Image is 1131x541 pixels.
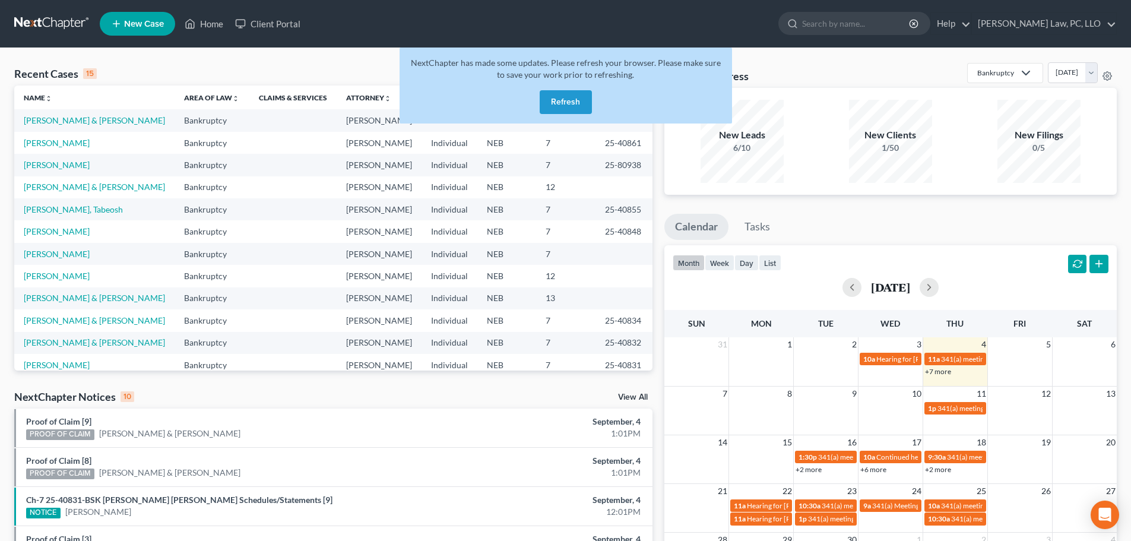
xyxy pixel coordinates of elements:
[26,429,94,440] div: PROOF OF CLAIM
[863,453,875,461] span: 10a
[595,154,652,176] td: 25-80938
[818,453,933,461] span: 341(a) meeting for [PERSON_NAME]
[1040,435,1052,450] span: 19
[443,467,641,479] div: 1:01PM
[928,501,940,510] span: 10a
[477,287,536,309] td: NEB
[337,198,422,220] td: [PERSON_NAME]
[595,309,652,331] td: 25-40834
[536,332,595,354] td: 7
[673,255,705,271] button: month
[872,501,1057,510] span: 341(a) Meeting for [PERSON_NAME] and [PERSON_NAME]
[443,494,641,506] div: September, 4
[536,198,595,220] td: 7
[536,220,595,242] td: 7
[925,367,951,376] a: +7 more
[688,318,705,328] span: Sun
[536,176,595,198] td: 12
[851,337,858,352] span: 2
[337,243,422,265] td: [PERSON_NAME]
[124,20,164,29] span: New Case
[443,428,641,439] div: 1:01PM
[876,453,1002,461] span: Continued hearing for [PERSON_NAME]
[337,265,422,287] td: [PERSON_NAME]
[1045,337,1052,352] span: 5
[536,243,595,265] td: 7
[701,128,784,142] div: New Leads
[422,309,477,331] td: Individual
[337,287,422,309] td: [PERSON_NAME]
[229,13,306,34] a: Client Portal
[717,337,728,352] span: 31
[863,501,871,510] span: 9a
[536,265,595,287] td: 12
[232,95,239,102] i: unfold_more
[911,435,923,450] span: 17
[975,387,987,401] span: 11
[99,428,240,439] a: [PERSON_NAME] & [PERSON_NAME]
[422,176,477,198] td: Individual
[997,128,1081,142] div: New Filings
[24,93,52,102] a: Nameunfold_more
[24,182,165,192] a: [PERSON_NAME] & [PERSON_NAME]
[759,255,781,271] button: list
[799,453,817,461] span: 1:30p
[595,354,652,376] td: 25-40831
[536,354,595,376] td: 7
[24,360,90,370] a: [PERSON_NAME]
[24,249,90,259] a: [PERSON_NAME]
[24,226,90,236] a: [PERSON_NAME]
[175,109,249,131] td: Bankruptcy
[477,354,536,376] td: NEB
[83,68,97,79] div: 15
[928,404,936,413] span: 1p
[1105,387,1117,401] span: 13
[946,318,964,328] span: Thu
[175,265,249,287] td: Bankruptcy
[536,309,595,331] td: 7
[175,309,249,331] td: Bankruptcy
[818,318,834,328] span: Tue
[997,142,1081,154] div: 0/5
[477,198,536,220] td: NEB
[24,160,90,170] a: [PERSON_NAME]
[422,198,477,220] td: Individual
[477,132,536,154] td: NEB
[24,138,90,148] a: [PERSON_NAME]
[422,132,477,154] td: Individual
[175,154,249,176] td: Bankruptcy
[947,453,1124,461] span: 341(a) meeting for [PERSON_NAME] & [PERSON_NAME]
[422,287,477,309] td: Individual
[595,198,652,220] td: 25-40855
[14,390,134,404] div: NextChapter Notices
[477,332,536,354] td: NEB
[808,514,923,523] span: 341(a) meeting for [PERSON_NAME]
[618,393,648,401] a: View All
[337,109,422,131] td: [PERSON_NAME]
[26,455,91,466] a: Proof of Claim [8]
[734,214,781,240] a: Tasks
[422,154,477,176] td: Individual
[477,220,536,242] td: NEB
[846,484,858,498] span: 23
[411,58,721,80] span: NextChapter has made some updates. Please refresh your browser. Please make sure to save your wor...
[175,198,249,220] td: Bankruptcy
[911,387,923,401] span: 10
[595,220,652,242] td: 25-40848
[705,255,734,271] button: week
[179,13,229,34] a: Home
[477,243,536,265] td: NEB
[928,355,940,363] span: 11a
[536,154,595,176] td: 7
[175,354,249,376] td: Bankruptcy
[846,435,858,450] span: 16
[851,387,858,401] span: 9
[751,318,772,328] span: Mon
[781,435,793,450] span: 15
[1077,318,1092,328] span: Sat
[928,453,946,461] span: 9:30a
[337,332,422,354] td: [PERSON_NAME]
[1110,337,1117,352] span: 6
[26,508,61,518] div: NOTICE
[1091,501,1119,529] div: Open Intercom Messenger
